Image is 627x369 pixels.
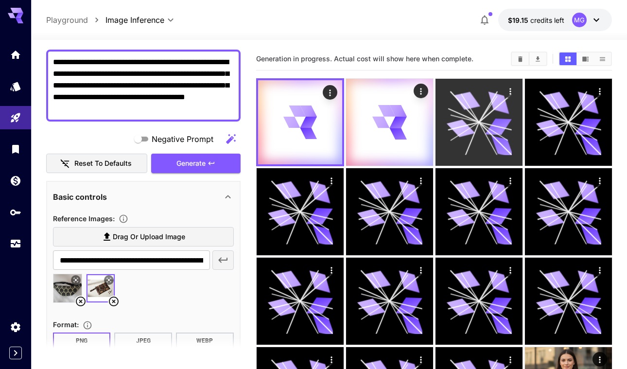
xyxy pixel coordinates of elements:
[53,191,107,203] p: Basic controls
[324,352,338,367] div: Actions
[592,173,607,188] div: Actions
[592,263,607,277] div: Actions
[151,154,241,174] button: Generate
[10,143,21,155] div: Library
[498,9,612,31] button: $19.1452MG
[508,15,564,25] div: $19.1452
[508,16,530,24] span: $19.15
[10,206,21,218] div: API Keys
[503,263,517,277] div: Actions
[413,263,428,277] div: Actions
[115,214,132,224] button: Upload a reference image to guide the result. This is needed for Image-to-Image or Inpainting. Su...
[511,52,547,66] div: Clear AllDownload All
[413,173,428,188] div: Actions
[413,84,428,98] div: Actions
[324,173,338,188] div: Actions
[530,16,564,24] span: credits left
[322,85,337,100] div: Actions
[256,54,473,63] span: Generation in progress. Actual cost will show here when complete.
[559,53,576,65] button: Show media in grid view
[105,14,164,26] span: Image Inference
[558,52,612,66] div: Show media in grid viewShow media in video viewShow media in list view
[594,53,611,65] button: Show media in list view
[413,352,428,367] div: Actions
[512,53,529,65] button: Clear All
[503,352,517,367] div: Actions
[114,333,172,349] button: JPEG
[176,158,206,170] span: Generate
[592,352,607,367] div: Actions
[46,14,105,26] nav: breadcrumb
[10,175,21,187] div: Wallet
[10,112,21,124] div: Playground
[53,214,115,223] span: Reference Images :
[503,173,517,188] div: Actions
[10,321,21,333] div: Settings
[53,227,234,247] label: Drag or upload image
[503,84,517,98] div: Actions
[572,13,587,27] div: MG
[10,49,21,61] div: Home
[592,84,607,98] div: Actions
[577,53,594,65] button: Show media in video view
[10,80,21,92] div: Models
[46,14,88,26] a: Playground
[176,333,234,349] button: WEBP
[53,333,111,349] button: PNG
[324,263,338,277] div: Actions
[113,231,185,243] span: Drag or upload image
[9,347,22,359] button: Expand sidebar
[529,53,546,65] button: Download All
[10,238,21,250] div: Usage
[53,185,234,209] div: Basic controls
[152,133,213,145] span: Negative Prompt
[79,320,96,330] button: Choose the file format for the output image.
[53,320,79,329] span: Format :
[46,154,147,174] button: Reset to defaults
